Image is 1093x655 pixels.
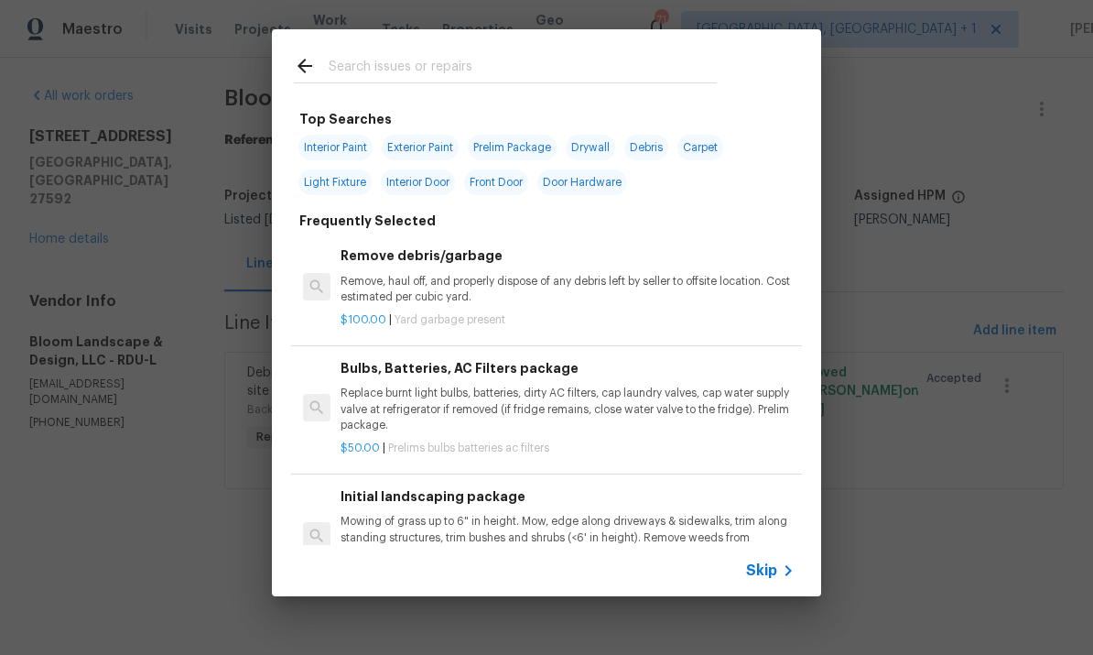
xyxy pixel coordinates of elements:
[381,169,455,195] span: Interior Door
[468,135,557,160] span: Prelim Package
[341,358,795,378] h6: Bulbs, Batteries, AC Filters package
[298,169,372,195] span: Light Fixture
[624,135,668,160] span: Debris
[299,211,436,231] h6: Frequently Selected
[341,274,795,305] p: Remove, haul off, and properly dispose of any debris left by seller to offsite location. Cost est...
[341,314,386,325] span: $100.00
[298,135,373,160] span: Interior Paint
[464,169,528,195] span: Front Door
[341,386,795,432] p: Replace burnt light bulbs, batteries, dirty AC filters, cap laundry valves, cap water supply valv...
[566,135,615,160] span: Drywall
[746,562,777,580] span: Skip
[299,109,392,129] h6: Top Searches
[537,169,627,195] span: Door Hardware
[388,442,549,453] span: Prelims bulbs batteries ac filters
[341,486,795,507] h6: Initial landscaping package
[382,135,459,160] span: Exterior Paint
[395,314,505,325] span: Yard garbage present
[341,246,795,266] h6: Remove debris/garbage
[341,514,795,561] p: Mowing of grass up to 6" in height. Mow, edge along driveways & sidewalks, trim along standing st...
[677,135,723,160] span: Carpet
[341,442,380,453] span: $50.00
[341,312,795,328] p: |
[341,441,795,456] p: |
[329,55,717,82] input: Search issues or repairs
